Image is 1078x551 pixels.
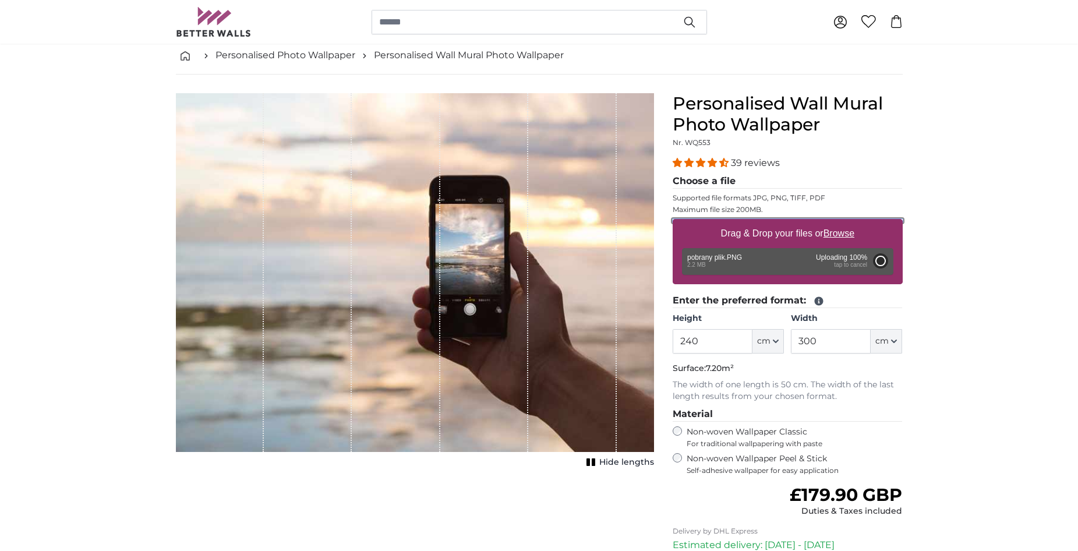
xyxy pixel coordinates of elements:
[673,93,903,135] h1: Personalised Wall Mural Photo Wallpaper
[673,407,903,422] legend: Material
[687,426,903,448] label: Non-woven Wallpaper Classic
[176,93,654,471] div: 1 of 1
[716,222,858,245] label: Drag & Drop your files or
[790,506,902,517] div: Duties & Taxes included
[752,329,784,354] button: cm
[687,439,903,448] span: For traditional wallpapering with paste
[673,313,784,324] label: Height
[673,193,903,203] p: Supported file formats JPG, PNG, TIFF, PDF
[673,527,903,536] p: Delivery by DHL Express
[176,7,252,37] img: Betterwalls
[757,335,770,347] span: cm
[374,48,564,62] a: Personalised Wall Mural Photo Wallpaper
[871,329,902,354] button: cm
[673,205,903,214] p: Maximum file size 200MB.
[176,37,903,75] nav: breadcrumbs
[583,454,654,471] button: Hide lengths
[731,157,780,168] span: 39 reviews
[687,453,903,475] label: Non-woven Wallpaper Peel & Stick
[673,363,903,375] p: Surface:
[673,174,903,189] legend: Choose a file
[687,466,903,475] span: Self-adhesive wallpaper for easy application
[215,48,355,62] a: Personalised Photo Wallpaper
[673,294,903,308] legend: Enter the preferred format:
[791,313,902,324] label: Width
[875,335,889,347] span: cm
[790,484,902,506] span: £179.90 GBP
[673,157,731,168] span: 4.36 stars
[673,379,903,402] p: The width of one length is 50 cm. The width of the last length results from your chosen format.
[599,457,654,468] span: Hide lengths
[706,363,734,373] span: 7.20m²
[673,138,711,147] span: Nr. WQ553
[823,228,854,238] u: Browse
